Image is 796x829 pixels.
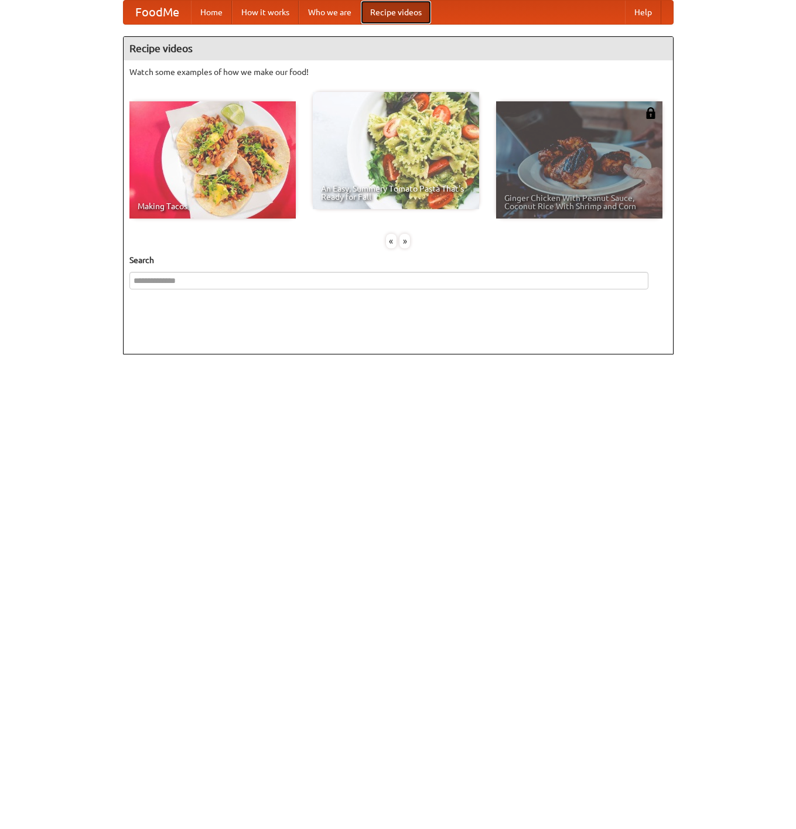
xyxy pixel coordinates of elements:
h5: Search [129,254,667,266]
a: An Easy, Summery Tomato Pasta That's Ready for Fall [313,92,479,209]
div: » [399,234,410,248]
span: An Easy, Summery Tomato Pasta That's Ready for Fall [321,185,471,201]
a: FoodMe [124,1,191,24]
p: Watch some examples of how we make our food! [129,66,667,78]
a: How it works [232,1,299,24]
div: « [386,234,397,248]
a: Help [625,1,661,24]
a: Who we are [299,1,361,24]
img: 483408.png [645,107,657,119]
h4: Recipe videos [124,37,673,60]
a: Making Tacos [129,101,296,219]
span: Making Tacos [138,202,288,210]
a: Home [191,1,232,24]
a: Recipe videos [361,1,431,24]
